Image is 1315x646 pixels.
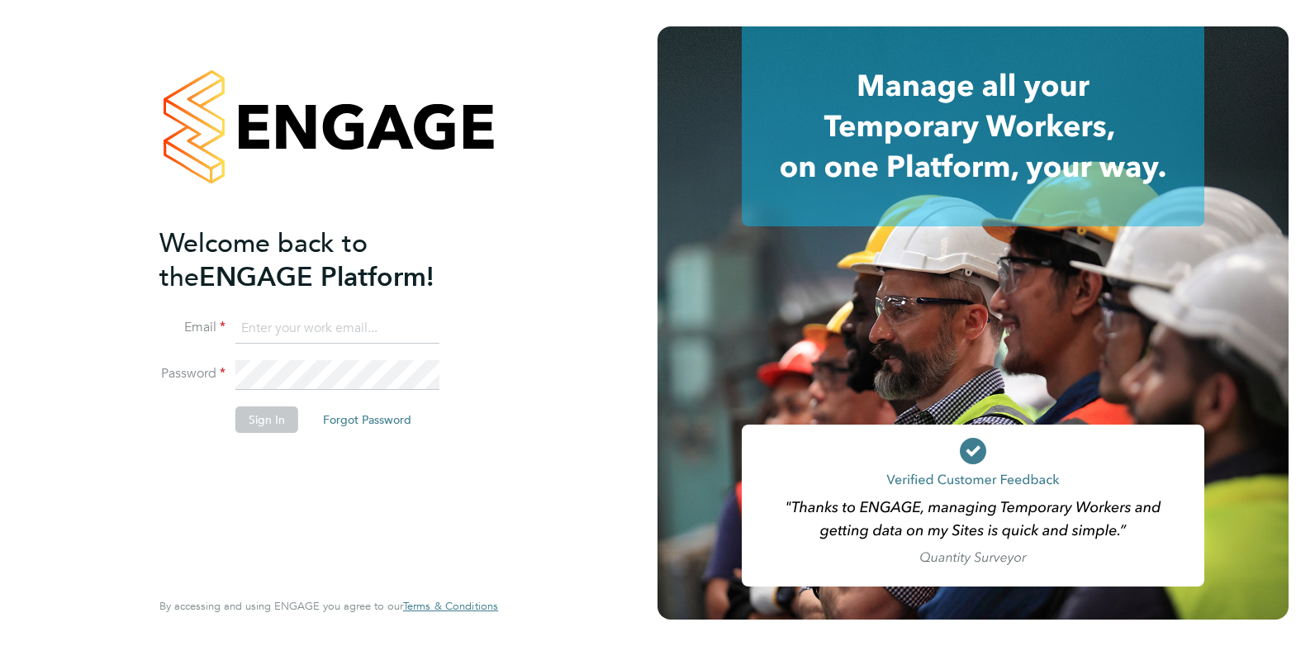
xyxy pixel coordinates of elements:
span: Welcome back to the [159,227,368,293]
button: Forgot Password [310,406,425,433]
label: Password [159,365,225,382]
h2: ENGAGE Platform! [159,226,482,294]
label: Email [159,319,225,336]
button: Sign In [235,406,298,433]
input: Enter your work email... [235,314,439,344]
a: Terms & Conditions [403,600,498,613]
span: By accessing and using ENGAGE you agree to our [159,599,498,613]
